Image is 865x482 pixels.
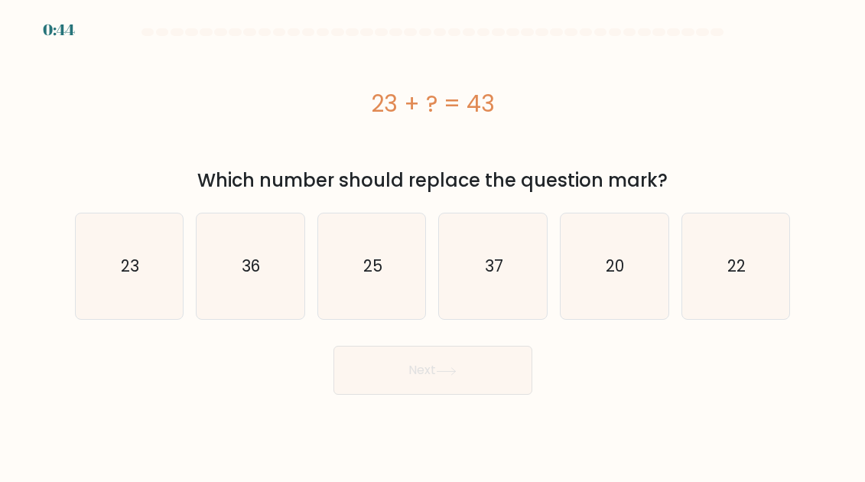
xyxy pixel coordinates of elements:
[363,255,382,277] text: 25
[75,86,791,121] div: 23 + ? = 43
[727,255,746,277] text: 22
[84,167,782,194] div: Which number should replace the question mark?
[485,255,503,277] text: 37
[43,18,75,41] div: 0:44
[333,346,532,395] button: Next
[121,255,139,277] text: 23
[242,255,261,277] text: 36
[606,255,625,277] text: 20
